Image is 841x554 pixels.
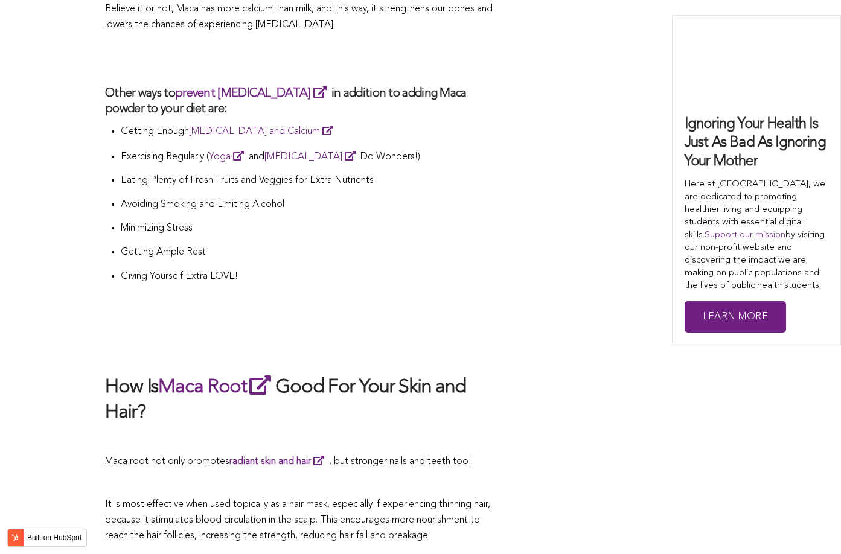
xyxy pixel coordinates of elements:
[105,4,493,30] span: Believe it or not, Maca has more calcium than milk, and this way, it strengthens our bones and lo...
[121,245,497,261] p: Getting Ample Rest
[121,269,497,285] p: Giving Yourself Extra LOVE!
[7,529,87,547] button: Built on HubSpot
[121,197,497,213] p: Avoiding Smoking and Limiting Alcohol
[121,221,497,237] p: Minimizing Stress
[22,530,86,546] label: Built on HubSpot
[685,301,786,333] a: Learn More
[158,378,275,397] a: Maca Root
[175,88,331,100] a: prevent [MEDICAL_DATA]
[105,500,490,540] span: It is most effective when used topically as a hair mask, especially if experiencing thinning hair...
[105,84,497,117] h3: Other ways to in addition to adding Maca powder to your diet are:
[264,152,360,162] a: [MEDICAL_DATA]
[105,457,472,466] span: Maca root not only promotes , but stronger nails and teeth too!
[209,152,249,162] a: Yoga
[121,123,497,140] p: Getting Enough
[189,127,338,136] a: [MEDICAL_DATA] and Calcium
[121,173,497,189] p: Eating Plenty of Fresh Fruits and Veggies for Extra Nutrients
[105,373,497,425] h2: How Is Good For Your Skin and Hair?
[121,148,497,165] p: Exercising Regularly ( and Do Wonders!)
[781,496,841,554] iframe: Chat Widget
[8,530,22,545] img: HubSpot sprocket logo
[229,457,329,466] a: radiant skin and hair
